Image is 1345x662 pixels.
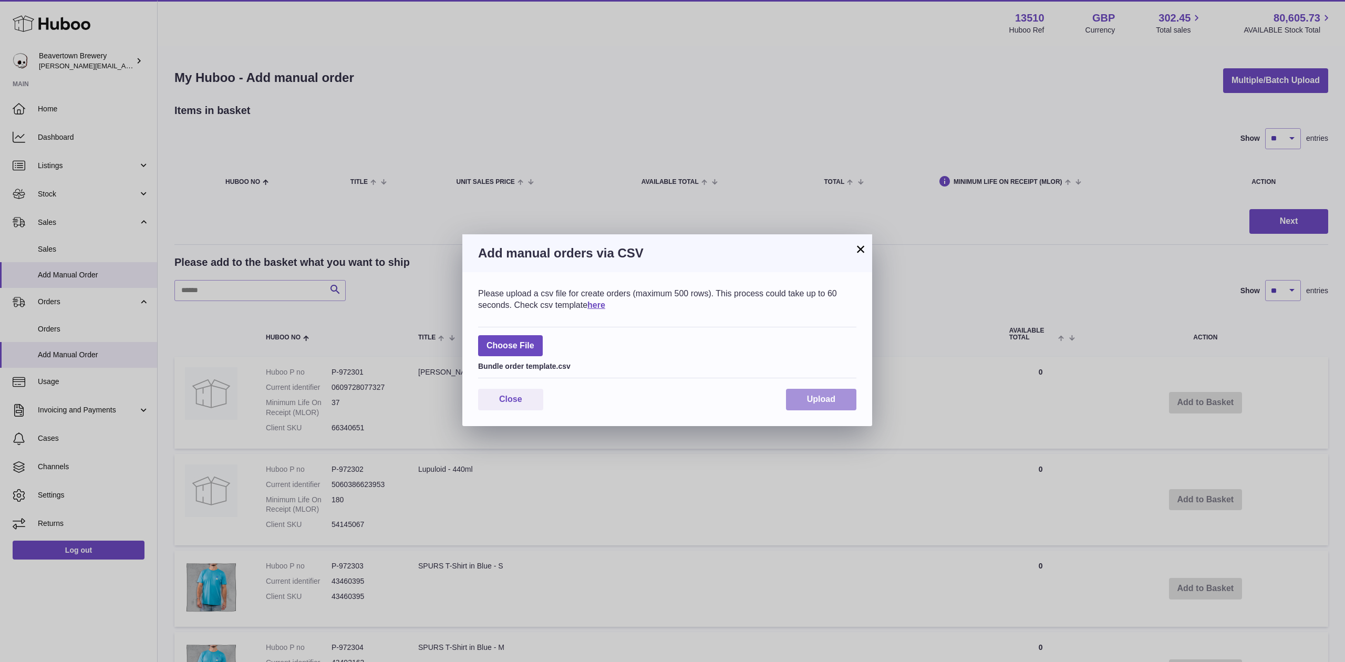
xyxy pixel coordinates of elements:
[854,243,867,255] button: ×
[478,288,856,311] div: Please upload a csv file for create orders (maximum 500 rows). This process could take up to 60 s...
[786,389,856,410] button: Upload
[478,245,856,262] h3: Add manual orders via CSV
[807,395,835,404] span: Upload
[499,395,522,404] span: Close
[478,389,543,410] button: Close
[587,301,605,309] a: here
[478,335,543,357] span: Choose File
[478,359,856,371] div: Bundle order template.csv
